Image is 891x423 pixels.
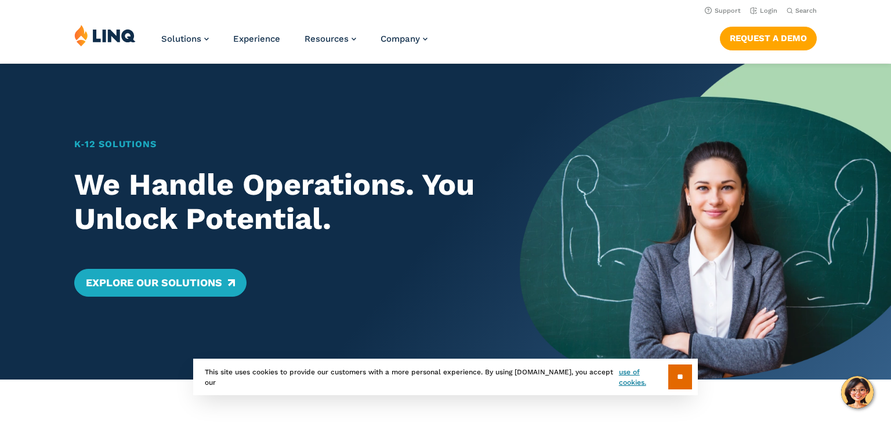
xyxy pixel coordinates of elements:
div: This site uses cookies to provide our customers with a more personal experience. By using [DOMAIN... [193,359,698,395]
img: Home Banner [520,64,891,380]
a: Explore Our Solutions [74,269,247,297]
button: Open Search Bar [787,6,817,15]
a: Login [750,7,777,14]
h1: K‑12 Solutions [74,137,483,151]
span: Solutions [161,34,201,44]
button: Hello, have a question? Let’s chat. [841,376,874,409]
nav: Button Navigation [720,24,817,50]
span: Company [381,34,420,44]
a: Solutions [161,34,209,44]
nav: Primary Navigation [161,24,428,63]
h2: We Handle Operations. You Unlock Potential. [74,167,483,237]
img: LINQ | K‑12 Software [74,24,136,46]
a: Resources [305,34,356,44]
a: Support [705,7,741,14]
a: Request a Demo [720,27,817,50]
span: Resources [305,34,349,44]
a: use of cookies. [619,367,668,388]
span: Search [795,7,817,14]
a: Company [381,34,428,44]
a: Experience [233,34,280,44]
